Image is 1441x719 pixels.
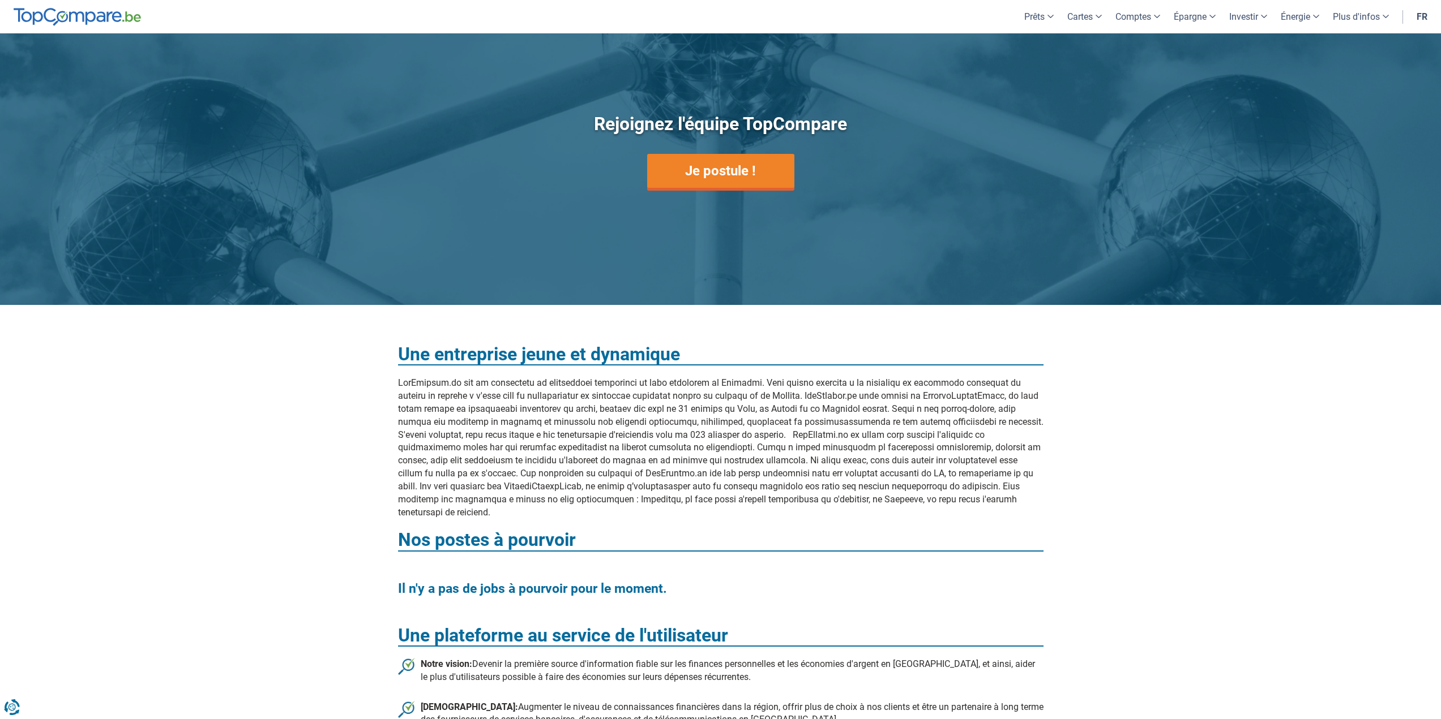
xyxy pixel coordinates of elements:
[14,8,141,26] img: TopCompare
[506,111,936,137] h1: Rejoignez l'équipe TopCompare
[421,701,518,712] b: [DEMOGRAPHIC_DATA]:
[398,626,1044,647] h3: Une plateforme au service de l'utilisateur
[398,530,1044,551] h3: Nos postes à pourvoir
[398,345,1044,365] h3: Une entreprise jeune et dynamique
[647,154,794,188] a: Je postule !
[421,658,472,669] b: Notre vision:
[398,582,1044,596] h4: Il n'y a pas de jobs à pourvoir pour le moment.
[398,658,1044,684] li: Devenir la première source d'information fiable sur les finances personnelles et les économies d'...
